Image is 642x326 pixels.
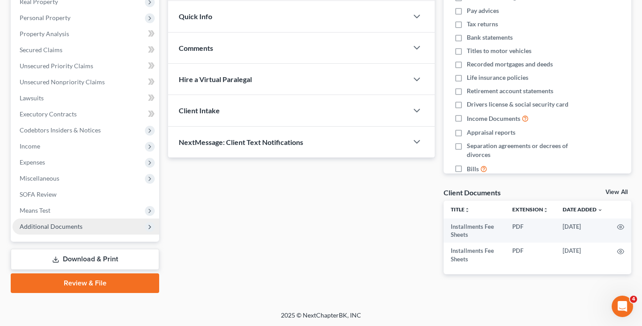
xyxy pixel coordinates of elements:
[20,223,82,230] span: Additional Documents
[467,60,553,69] span: Recorded mortgages and deeds
[20,142,40,150] span: Income
[12,106,159,122] a: Executory Contracts
[179,44,213,52] span: Comments
[444,188,501,197] div: Client Documents
[20,62,93,70] span: Unsecured Priority Claims
[20,30,69,37] span: Property Analysis
[563,206,603,213] a: Date Added expand_more
[467,114,520,123] span: Income Documents
[11,273,159,293] a: Review & File
[20,14,70,21] span: Personal Property
[556,219,610,243] td: [DATE]
[20,190,57,198] span: SOFA Review
[20,78,105,86] span: Unsecured Nonpriority Claims
[467,141,577,159] span: Separation agreements or decrees of divorces
[12,58,159,74] a: Unsecured Priority Claims
[612,296,633,317] iframe: Intercom live chat
[11,249,159,270] a: Download & Print
[467,165,479,173] span: Bills
[20,158,45,166] span: Expenses
[605,189,628,195] a: View All
[444,243,505,267] td: Installments Fee Sheets
[444,219,505,243] td: Installments Fee Sheets
[12,42,159,58] a: Secured Claims
[179,138,303,146] span: NextMessage: Client Text Notifications
[467,87,553,95] span: Retirement account statements
[467,73,528,82] span: Life insurance policies
[467,20,498,29] span: Tax returns
[630,296,637,303] span: 4
[543,207,548,213] i: unfold_more
[12,26,159,42] a: Property Analysis
[12,74,159,90] a: Unsecured Nonpriority Claims
[179,12,212,21] span: Quick Info
[12,186,159,202] a: SOFA Review
[467,128,515,137] span: Appraisal reports
[20,126,101,134] span: Codebtors Insiders & Notices
[597,207,603,213] i: expand_more
[467,33,513,42] span: Bank statements
[179,75,252,83] span: Hire a Virtual Paralegal
[467,6,499,15] span: Pay advices
[505,219,556,243] td: PDF
[505,243,556,267] td: PDF
[465,207,470,213] i: unfold_more
[20,206,50,214] span: Means Test
[512,206,548,213] a: Extensionunfold_more
[467,100,568,109] span: Drivers license & social security card
[556,243,610,267] td: [DATE]
[451,206,470,213] a: Titleunfold_more
[20,110,77,118] span: Executory Contracts
[20,46,62,54] span: Secured Claims
[20,94,44,102] span: Lawsuits
[20,174,59,182] span: Miscellaneous
[12,90,159,106] a: Lawsuits
[179,106,220,115] span: Client Intake
[467,46,531,55] span: Titles to motor vehicles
